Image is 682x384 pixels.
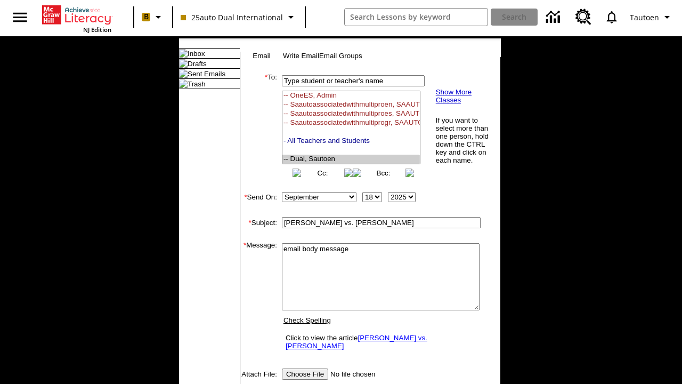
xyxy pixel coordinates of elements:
[282,137,420,146] option: - All Teachers and Students
[353,169,361,177] img: button_left.png
[144,10,149,23] span: B
[253,52,270,60] a: Email
[179,79,188,88] img: folder_icon.gif
[181,12,283,23] span: 25auto Dual International
[435,116,492,165] td: If you want to select more than one person, hold down the CTRL key and click on each name.
[4,2,36,33] button: Open side menu
[626,7,678,27] button: Profile/Settings
[344,169,353,177] img: button_right.png
[188,60,207,68] a: Drafts
[188,80,206,88] a: Trash
[240,204,251,215] img: spacer.gif
[282,155,420,164] option: -- Dual, Sautoen
[137,7,169,27] button: Boost Class color is peach. Change class color
[283,331,478,353] td: Click to view the article
[42,3,111,34] div: Home
[277,222,278,223] img: spacer.gif
[569,3,598,31] a: Resource Center, Will open in new tab
[240,366,277,382] td: Attach File:
[293,169,301,177] img: button_left.png
[630,12,659,23] span: Tautoen
[176,7,302,27] button: Class: 25auto Dual International, Select your class
[377,169,391,177] a: Bcc:
[179,69,188,78] img: folder_icon.gif
[240,73,277,179] td: To:
[317,169,328,177] a: Cc:
[240,179,251,190] img: spacer.gif
[83,26,111,34] span: NJ Edition
[319,52,362,60] a: Email Groups
[277,298,278,299] img: spacer.gif
[240,356,251,366] img: spacer.gif
[345,9,488,26] input: search field
[286,334,427,350] a: [PERSON_NAME] vs. [PERSON_NAME]
[283,52,319,60] a: Write Email
[240,230,251,241] img: spacer.gif
[282,100,420,109] option: -- Saautoassociatedwithmultiproen, SAAUTOASSOCIATEDWITHMULTIPROGRAMEN
[179,59,188,68] img: folder_icon.gif
[436,88,472,104] a: Show More Classes
[540,3,569,32] a: Data Center
[283,316,331,324] a: Check Spelling
[188,70,225,78] a: Sent Emails
[240,190,277,204] td: Send On:
[188,50,205,58] a: Inbox
[282,91,420,100] option: -- OneES, Admin
[277,124,280,129] img: spacer.gif
[240,215,277,230] td: Subject:
[240,241,277,356] td: Message:
[282,118,420,127] option: -- Saautoassociatedwithmultiprogr, SAAUTOASSOCIATEDWITHMULTIPROGRAMCLA
[179,49,188,58] img: folder_icon.gif
[282,109,420,118] option: -- Saautoassociatedwithmultiproes, SAAUTOASSOCIATEDWITHMULTIPROGRAMES
[598,3,626,31] a: Notifications
[405,169,414,177] img: button_right.png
